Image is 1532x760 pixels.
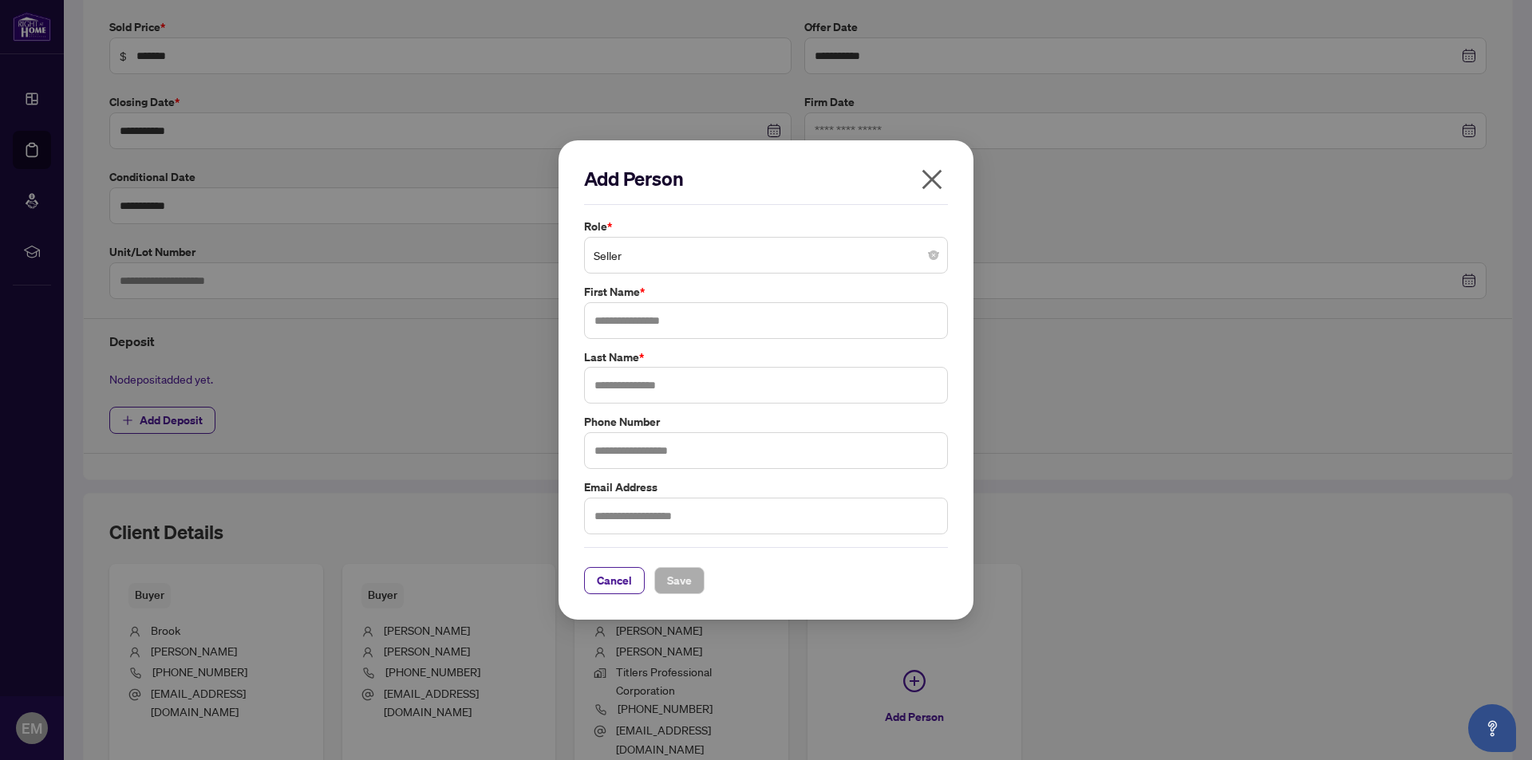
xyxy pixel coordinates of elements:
label: Phone Number [584,413,948,431]
button: Open asap [1468,704,1516,752]
label: Email Address [584,478,948,496]
span: close [919,167,945,192]
button: Save [654,567,705,594]
h2: Add Person [584,166,948,191]
span: Cancel [597,568,632,593]
span: close-circle [929,250,938,260]
span: Seller [594,240,938,270]
label: Last Name [584,348,948,366]
label: Role [584,218,948,235]
button: Cancel [584,567,645,594]
label: First Name [584,283,948,301]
